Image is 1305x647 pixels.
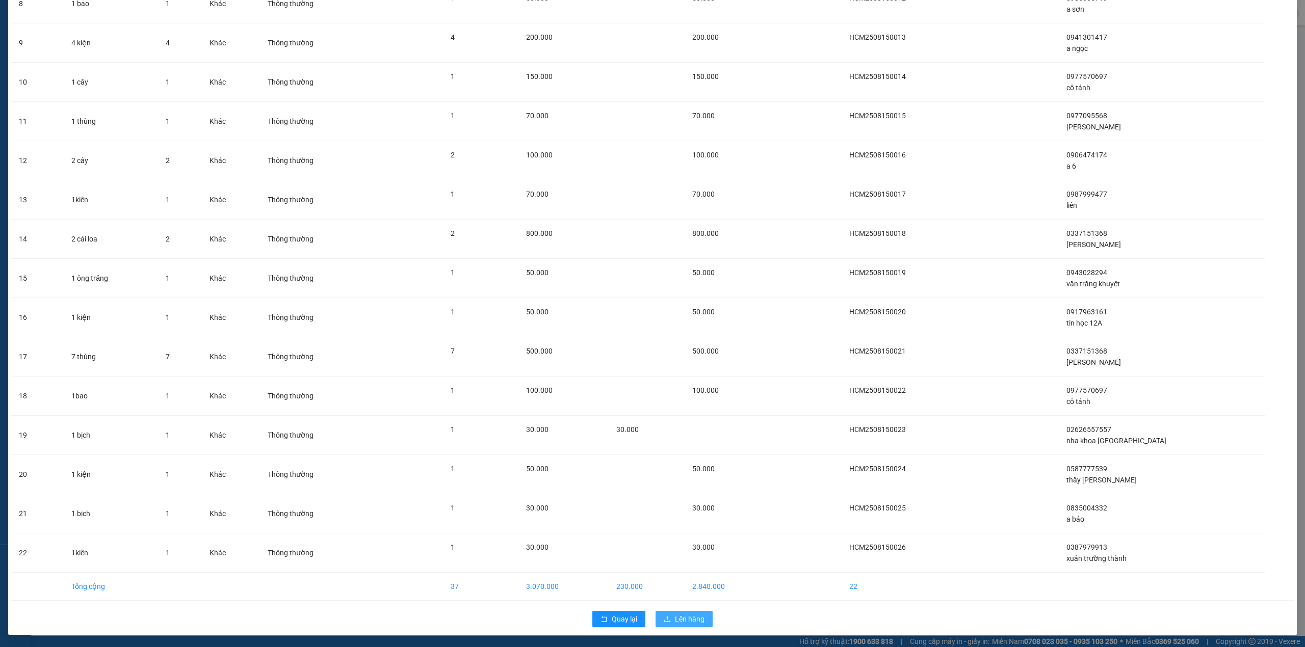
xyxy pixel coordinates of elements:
td: Khác [201,494,259,533]
td: Khác [201,23,259,63]
td: Tổng cộng [63,573,158,601]
td: 1 kiện [63,298,158,337]
td: Khác [201,259,259,298]
td: 12 [11,141,63,180]
td: 1bao [63,376,158,416]
td: 1 kiện [63,455,158,494]
td: 14 [11,220,63,259]
span: tin học 12A [1066,319,1102,327]
span: 50.000 [692,268,715,277]
span: 1 [451,268,455,277]
span: 100.000 [692,386,719,394]
td: Thông thường [259,259,370,298]
span: 1 [451,504,455,512]
span: Quay lại [612,613,637,625]
span: 1 [166,274,170,282]
span: 70.000 [526,190,549,198]
span: 150.000 [526,72,553,80]
span: a ngọc [1066,44,1088,52]
span: 30.000 [526,543,549,551]
span: 0587777539 [1066,465,1107,473]
span: rollback [601,615,608,624]
span: 1 [166,470,170,478]
span: 1 [166,509,170,518]
td: 3.070.000 [518,573,608,601]
span: 200.000 [526,33,553,41]
span: 0917963161 [1066,308,1107,316]
span: 150.000 [692,72,719,80]
td: Thông thường [259,376,370,416]
span: 70.000 [692,112,715,120]
span: 500.000 [526,347,553,355]
td: 18 [11,376,63,416]
span: 0987999477 [1066,190,1107,198]
span: 100.000 [692,151,719,159]
span: liên [1066,201,1077,209]
span: 30.000 [526,504,549,512]
span: 1 [166,117,170,125]
span: 7 [166,353,170,361]
span: 70.000 [692,190,715,198]
td: Thông thường [259,141,370,180]
td: 2.840.000 [684,573,771,601]
span: 50.000 [526,465,549,473]
span: 1 [166,313,170,321]
td: 13 [11,180,63,220]
td: 20 [11,455,63,494]
td: 2 cái loa [63,220,158,259]
span: [PERSON_NAME] [1066,123,1121,131]
span: cô tánh [1066,397,1090,406]
span: 0906474174 [1066,151,1107,159]
td: 15 [11,259,63,298]
td: 4 kiện [63,23,158,63]
span: 50.000 [526,308,549,316]
td: Khác [201,416,259,455]
td: 22 [841,573,971,601]
span: 800.000 [692,229,719,237]
span: 70.000 [526,112,549,120]
button: uploadLên hàng [656,611,713,627]
span: HCM2508150019 [849,268,906,277]
td: Khác [201,141,259,180]
span: 0337151368 [1066,229,1107,237]
td: Thông thường [259,180,370,220]
td: 1 cây [63,63,158,102]
td: Khác [201,455,259,494]
span: HCM2508150020 [849,308,906,316]
span: 50.000 [692,465,715,473]
span: 1 [166,549,170,557]
td: 10 [11,63,63,102]
span: 0941301417 [1066,33,1107,41]
span: HCM2508150022 [849,386,906,394]
span: 0835004332 [1066,504,1107,512]
button: rollbackQuay lại [592,611,645,627]
td: Khác [201,180,259,220]
td: 1 ông trăng [63,259,158,298]
span: 2 [451,151,455,159]
span: 1 [451,72,455,80]
span: 30.000 [526,425,549,434]
span: nha khoa [GEOGRAPHIC_DATA] [1066,437,1166,445]
span: 1 [451,112,455,120]
td: Khác [201,63,259,102]
span: HCM2508150016 [849,151,906,159]
span: thầy [PERSON_NAME] [1066,476,1137,484]
span: 800.000 [526,229,553,237]
span: HCM2508150015 [849,112,906,120]
span: 30.000 [692,504,715,512]
td: Thông thường [259,337,370,376]
span: [PERSON_NAME] [1066,240,1121,249]
td: Khác [201,298,259,337]
td: Thông thường [259,102,370,141]
span: Lên hàng [675,613,704,625]
span: 50.000 [526,268,549,277]
td: Khác [201,337,259,376]
span: 0943028294 [1066,268,1107,277]
span: 02626557557 [1066,425,1111,434]
span: HCM2508150018 [849,229,906,237]
span: cô tánh [1066,84,1090,92]
td: 19 [11,416,63,455]
span: a 6 [1066,162,1076,170]
td: 1 thùng [63,102,158,141]
span: a bảo [1066,515,1084,523]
